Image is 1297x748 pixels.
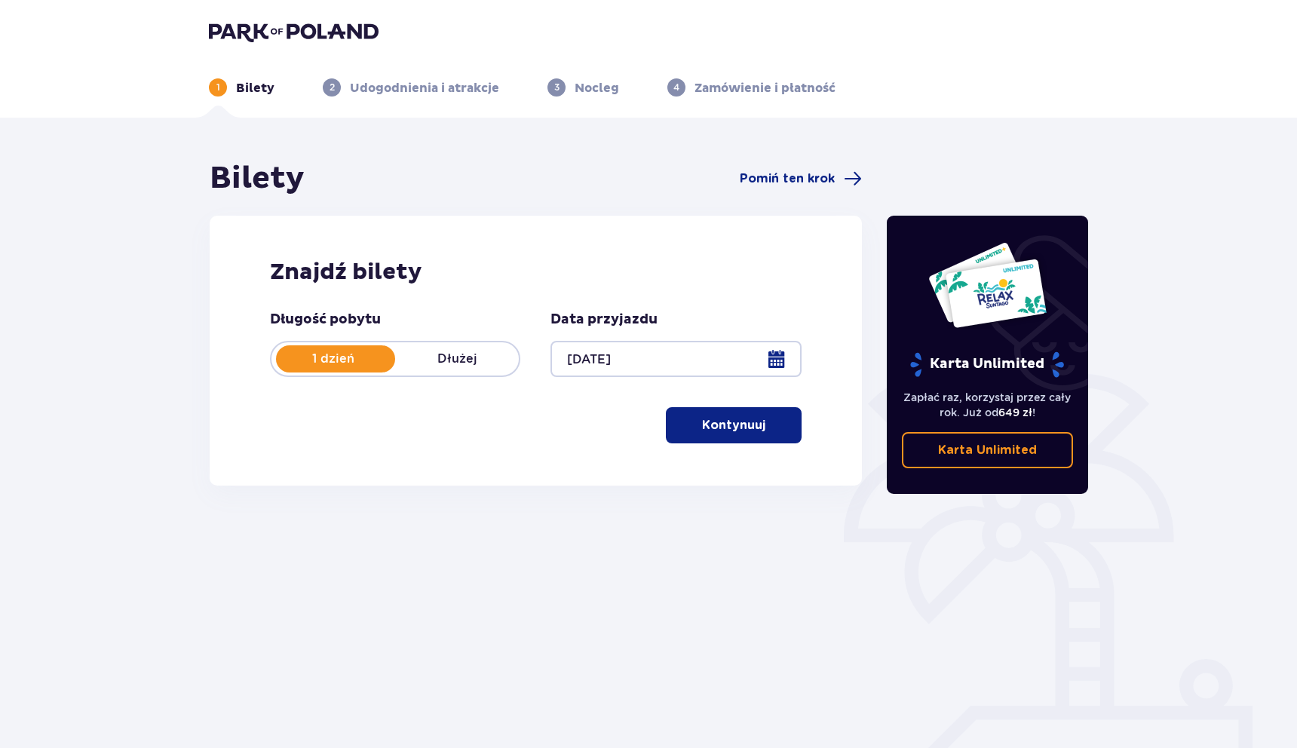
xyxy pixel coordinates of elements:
[216,81,220,94] p: 1
[902,432,1074,468] a: Karta Unlimited
[667,78,836,97] div: 4Zamówienie i płatność
[270,311,381,329] p: Długość pobytu
[323,78,499,97] div: 2Udogodnienia i atrakcje
[740,170,862,188] a: Pomiń ten krok
[547,78,619,97] div: 3Nocleg
[575,80,619,97] p: Nocleg
[740,170,835,187] span: Pomiń ten krok
[550,311,658,329] p: Data przyjazdu
[938,442,1037,458] p: Karta Unlimited
[694,80,836,97] p: Zamówienie i płatność
[928,241,1047,329] img: Dwie karty całoroczne do Suntago z napisem 'UNLIMITED RELAX', na białym tle z tropikalnymi liśćmi...
[271,351,395,367] p: 1 dzień
[702,417,765,434] p: Kontynuuj
[554,81,560,94] p: 3
[673,81,679,94] p: 4
[395,351,519,367] p: Dłużej
[666,407,802,443] button: Kontynuuj
[350,80,499,97] p: Udogodnienia i atrakcje
[902,390,1074,420] p: Zapłać raz, korzystaj przez cały rok. Już od !
[330,81,335,94] p: 2
[210,160,305,198] h1: Bilety
[998,406,1032,418] span: 649 zł
[209,78,274,97] div: 1Bilety
[270,258,802,287] h2: Znajdź bilety
[209,21,379,42] img: Park of Poland logo
[236,80,274,97] p: Bilety
[909,351,1066,378] p: Karta Unlimited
